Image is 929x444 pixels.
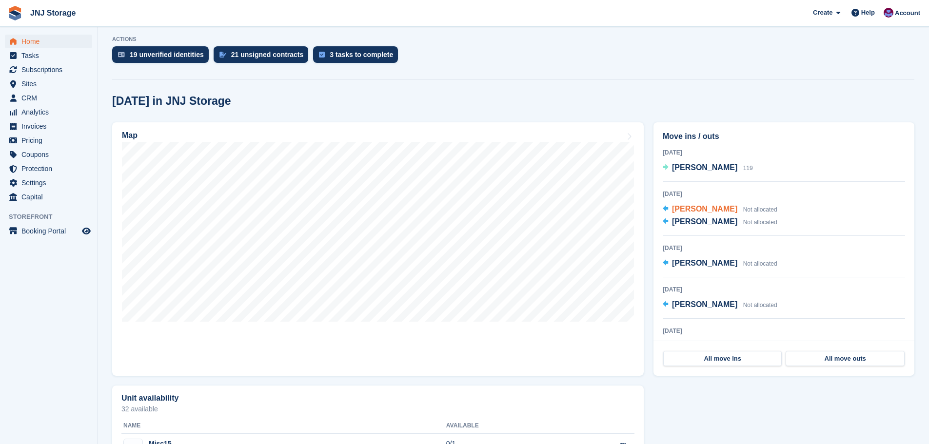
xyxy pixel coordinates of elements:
a: menu [5,35,92,48]
div: [DATE] [663,148,905,157]
a: All move ins [663,351,782,367]
p: 32 available [121,405,634,412]
span: Coupons [21,148,80,161]
a: Preview store [80,225,92,237]
span: [PERSON_NAME] [672,259,737,267]
a: [PERSON_NAME] Not allocated [663,203,777,216]
span: Sites [21,77,80,91]
img: Jonathan Scrase [884,8,893,18]
a: [PERSON_NAME] Not allocated [663,299,777,311]
span: Not allocated [743,219,777,226]
a: 19 unverified identities [112,46,214,68]
span: Analytics [21,105,80,119]
th: Name [121,418,446,434]
p: ACTIONS [112,36,914,42]
div: 3 tasks to complete [330,51,393,58]
h2: Map [122,131,138,140]
span: Protection [21,162,80,175]
a: menu [5,63,92,77]
a: menu [5,176,92,190]
img: verify_identity-adf6edd0f0f0b5bbfe63781bf79b02c33cf7c696d77639b501bdc392416b5a36.svg [118,52,125,58]
a: menu [5,119,92,133]
span: [PERSON_NAME] [672,205,737,213]
span: Account [895,8,920,18]
span: Subscriptions [21,63,80,77]
th: Available [446,418,562,434]
a: menu [5,190,92,204]
img: task-75834270c22a3079a89374b754ae025e5fb1db73e45f91037f5363f120a921f8.svg [319,52,325,58]
div: 19 unverified identities [130,51,204,58]
a: 21 unsigned contracts [214,46,314,68]
div: [DATE] [663,285,905,294]
a: All move outs [786,351,904,367]
span: Not allocated [743,206,777,213]
a: Map [112,122,644,376]
a: menu [5,49,92,62]
img: stora-icon-8386f47178a22dfd0bd8f6a31ec36ba5ce8667c1dd55bd0f319d3a0aa187defe.svg [8,6,22,20]
span: [PERSON_NAME] [672,163,737,172]
a: menu [5,77,92,91]
span: Invoices [21,119,80,133]
span: Pricing [21,134,80,147]
span: [PERSON_NAME] [672,300,737,309]
h2: Unit availability [121,394,178,403]
div: [DATE] [663,190,905,198]
span: CRM [21,91,80,105]
a: menu [5,224,92,238]
a: menu [5,148,92,161]
span: 119 [743,165,753,172]
span: Settings [21,176,80,190]
a: JNJ Storage [26,5,79,21]
a: menu [5,134,92,147]
span: Not allocated [743,260,777,267]
span: Home [21,35,80,48]
div: 21 unsigned contracts [231,51,304,58]
span: Booking Portal [21,224,80,238]
span: Help [861,8,875,18]
a: menu [5,105,92,119]
a: [PERSON_NAME] Not allocated [663,216,777,229]
span: Not allocated [743,302,777,309]
span: Capital [21,190,80,204]
a: [PERSON_NAME] 119 [663,162,753,174]
div: [DATE] [663,244,905,252]
h2: [DATE] in JNJ Storage [112,95,231,108]
div: [DATE] [663,327,905,335]
a: [PERSON_NAME] Not allocated [663,257,777,270]
a: menu [5,91,92,105]
img: contract_signature_icon-13c848040528278c33f63329250d36e43548de30e8caae1d1a13099fd9432cc5.svg [219,52,226,58]
a: 3 tasks to complete [313,46,403,68]
span: [PERSON_NAME] [672,217,737,226]
span: Tasks [21,49,80,62]
a: menu [5,162,92,175]
h2: Move ins / outs [663,131,905,142]
span: Storefront [9,212,97,222]
span: Create [813,8,832,18]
